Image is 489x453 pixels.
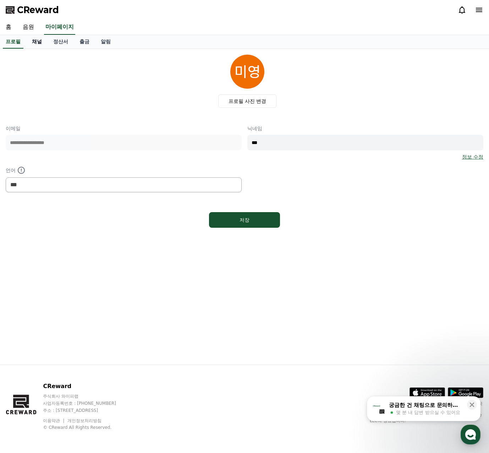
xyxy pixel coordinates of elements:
[209,212,280,228] button: 저장
[3,35,23,49] a: 프로필
[2,225,47,243] a: 홈
[48,35,74,49] a: 정산서
[6,166,242,175] p: 언어
[6,125,242,132] p: 이메일
[26,35,48,49] a: 채널
[223,216,266,223] div: 저장
[44,20,75,35] a: 마이페이지
[43,382,130,391] p: CReward
[43,418,65,423] a: 이용약관
[462,153,483,160] a: 정보 수정
[65,236,73,242] span: 대화
[47,225,92,243] a: 대화
[43,393,130,399] p: 주식회사 와이피랩
[6,4,59,16] a: CReward
[67,418,101,423] a: 개인정보처리방침
[43,400,130,406] p: 사업자등록번호 : [PHONE_NUMBER]
[110,236,118,241] span: 설정
[218,94,277,108] label: 프로필 사진 변경
[230,55,264,89] img: profile_image
[43,425,130,430] p: © CReward All Rights Reserved.
[22,236,27,241] span: 홈
[17,4,59,16] span: CReward
[17,20,40,35] a: 음원
[95,35,116,49] a: 알림
[43,408,130,413] p: 주소 : [STREET_ADDRESS]
[247,125,483,132] p: 닉네임
[92,225,136,243] a: 설정
[74,35,95,49] a: 출금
